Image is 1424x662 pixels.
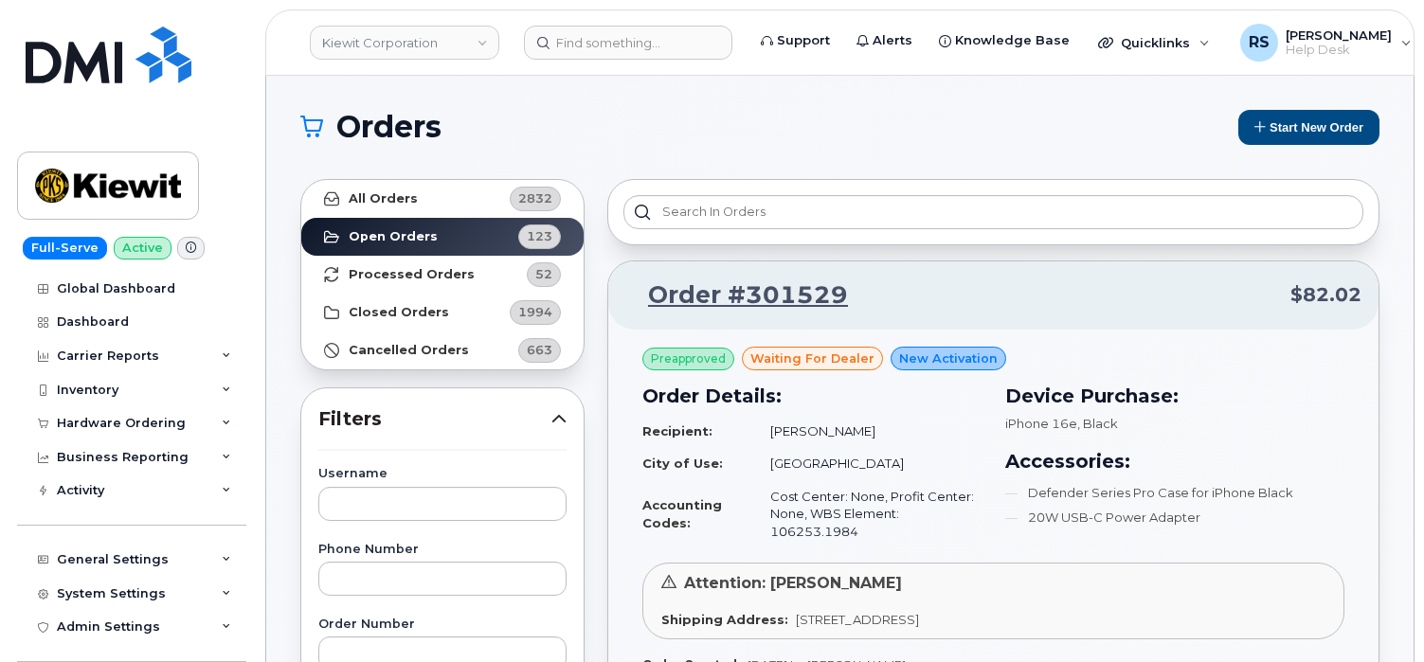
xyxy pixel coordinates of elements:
[301,331,584,369] a: Cancelled Orders663
[349,343,469,358] strong: Cancelled Orders
[642,382,982,410] h3: Order Details:
[651,350,726,367] span: Preapproved
[318,405,551,433] span: Filters
[527,341,552,359] span: 663
[301,256,584,294] a: Processed Orders52
[642,456,723,471] strong: City of Use:
[349,267,475,282] strong: Processed Orders
[796,612,919,627] span: [STREET_ADDRESS]
[535,265,552,283] span: 52
[527,227,552,245] span: 123
[1290,281,1361,309] span: $82.02
[301,294,584,331] a: Closed Orders1994
[642,497,722,530] strong: Accounting Codes:
[1077,416,1118,431] span: , Black
[1005,509,1345,527] li: 20W USB-C Power Adapter
[625,278,848,313] a: Order #301529
[753,415,982,448] td: [PERSON_NAME]
[684,574,902,592] span: Attention: [PERSON_NAME]
[1005,447,1345,475] h3: Accessories:
[642,423,712,438] strong: Recipient:
[518,303,552,321] span: 1994
[753,447,982,480] td: [GEOGRAPHIC_DATA]
[318,468,567,480] label: Username
[349,191,418,206] strong: All Orders
[518,189,552,207] span: 2832
[661,612,788,627] strong: Shipping Address:
[750,349,874,367] span: waiting for dealer
[318,544,567,556] label: Phone Number
[1005,416,1077,431] span: iPhone 16e
[301,218,584,256] a: Open Orders123
[1238,110,1379,145] button: Start New Order
[336,113,442,141] span: Orders
[1005,484,1345,502] li: Defender Series Pro Case for iPhone Black
[1342,580,1410,648] iframe: Messenger Launcher
[623,195,1363,229] input: Search in orders
[753,480,982,548] td: Cost Center: None, Profit Center: None, WBS Element: 106253.1984
[1005,382,1345,410] h3: Device Purchase:
[349,229,438,244] strong: Open Orders
[301,180,584,218] a: All Orders2832
[349,305,449,320] strong: Closed Orders
[899,349,998,367] span: New Activation
[318,618,567,631] label: Order Number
